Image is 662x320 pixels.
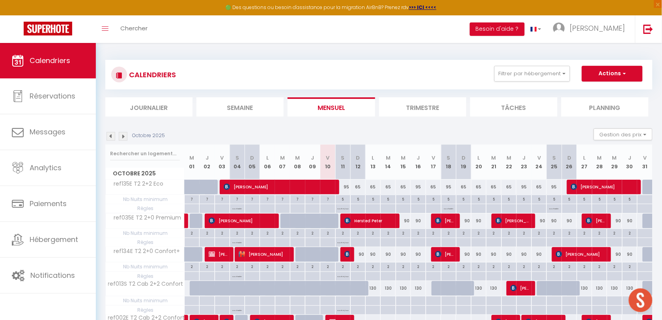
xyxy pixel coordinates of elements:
[239,247,289,262] span: [PERSON_NAME]
[471,229,486,236] div: 2
[583,154,586,162] abbr: L
[607,145,622,180] th: 29
[426,145,441,180] th: 17
[305,195,320,203] div: 7
[209,213,274,228] span: [PERSON_NAME]
[470,22,525,36] button: Besoin d'aide ?
[628,154,631,162] abbr: J
[200,195,214,203] div: 7
[411,214,426,228] div: 90
[260,195,275,203] div: 7
[106,229,184,238] span: Nb Nuits minimum
[196,97,284,117] li: Semaine
[486,195,501,203] div: 5
[260,229,275,236] div: 2
[381,281,396,296] div: 130
[335,145,350,180] th: 11
[185,195,199,203] div: 7
[190,154,194,162] abbr: M
[592,262,607,270] div: 2
[260,145,275,180] th: 06
[386,154,391,162] abbr: M
[106,272,184,281] span: Règles
[295,154,300,162] abbr: M
[553,22,565,34] img: ...
[478,154,480,162] abbr: L
[251,154,254,162] abbr: D
[607,281,622,296] div: 130
[471,214,486,228] div: 90
[215,262,230,270] div: 2
[592,195,607,203] div: 5
[350,180,365,194] div: 65
[496,213,531,228] span: [PERSON_NAME]
[280,154,285,162] abbr: M
[326,154,330,162] abbr: V
[236,154,239,162] abbr: S
[492,154,496,162] abbr: M
[456,247,471,262] div: 90
[344,213,395,228] span: Hersted Peter
[501,145,516,180] th: 22
[537,154,541,162] abbr: V
[532,195,546,203] div: 5
[350,247,365,262] div: 90
[517,195,531,203] div: 5
[444,204,453,212] p: No Checkin
[337,238,348,246] p: No ch in/out
[622,281,637,296] div: 130
[592,229,607,236] div: 2
[532,247,547,262] div: 90
[594,128,653,140] button: Gestion des prix
[456,195,471,203] div: 5
[547,195,561,203] div: 5
[486,262,501,270] div: 2
[607,247,622,262] div: 90
[305,262,320,270] div: 2
[185,262,199,270] div: 2
[501,247,516,262] div: 90
[456,180,471,194] div: 65
[335,180,350,194] div: 95
[567,154,571,162] abbr: D
[30,127,65,137] span: Messages
[288,97,375,117] li: Mensuel
[381,180,396,194] div: 65
[290,145,305,180] th: 08
[441,229,456,236] div: 2
[547,214,562,228] div: 90
[305,229,320,236] div: 2
[245,229,260,236] div: 2
[311,154,314,162] abbr: J
[351,229,365,236] div: 2
[396,195,411,203] div: 5
[435,247,455,262] span: [PERSON_NAME]
[290,195,305,203] div: 7
[471,281,486,296] div: 130
[426,262,441,270] div: 2
[114,15,153,43] a: Chercher
[320,262,335,270] div: 2
[401,154,406,162] abbr: M
[612,154,617,162] abbr: M
[547,262,561,270] div: 2
[411,229,426,236] div: 2
[547,229,561,236] div: 2
[396,214,411,228] div: 90
[396,247,411,262] div: 90
[30,234,78,244] span: Hébergement
[275,262,290,270] div: 2
[456,214,471,228] div: 90
[30,199,67,208] span: Paiements
[336,262,350,270] div: 2
[275,195,290,203] div: 7
[110,147,180,161] input: Rechercher un logement...
[366,262,380,270] div: 2
[447,154,451,162] abbr: S
[411,247,426,262] div: 90
[275,229,290,236] div: 2
[502,229,516,236] div: 2
[511,281,531,296] span: [PERSON_NAME]
[532,214,547,228] div: 90
[106,262,184,271] span: Nb Nuits minimum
